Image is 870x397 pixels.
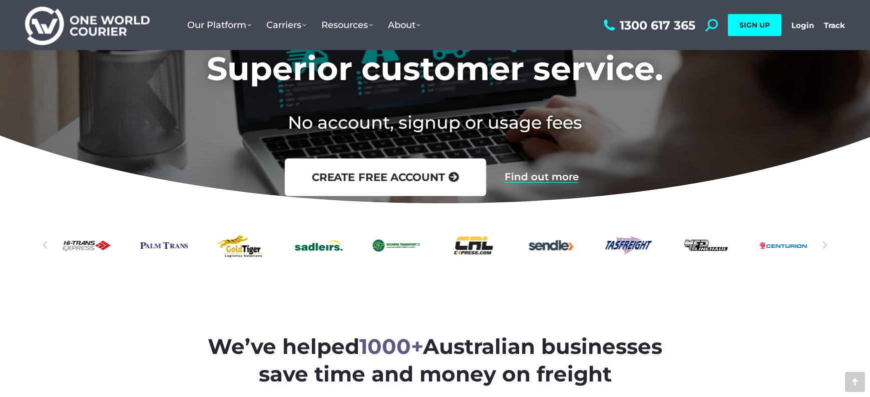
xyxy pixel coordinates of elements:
[140,228,188,263] div: 13 / 25
[285,158,486,196] a: create free account
[123,110,748,135] h2: No account, signup or usage fees
[824,21,845,30] a: Track
[791,21,814,30] a: Login
[259,10,314,41] a: Carriers
[388,20,420,31] span: About
[682,228,730,263] a: MFD Linehaul transport logo
[605,228,652,263] a: Tas Freight logo a one world courier partner in freight solutions
[739,21,770,30] span: SIGN UP
[450,228,498,263] a: CRL Express Logo
[728,14,781,36] a: SIGN UP
[380,10,428,41] a: About
[314,10,380,41] a: Resources
[359,333,423,359] span: 1000+
[63,228,110,263] a: Hi-Trans_logo
[605,228,652,263] div: 19 / 25
[140,228,188,263] a: Palm-Trans-logo_x2-1
[759,228,807,263] a: Centurion-logo
[601,19,695,32] a: 1300 617 365
[63,228,110,263] div: 12 / 25
[450,228,498,263] div: 17 / 25
[321,20,373,31] span: Resources
[180,10,259,41] a: Our Platform
[295,228,342,263] a: Sadleirs_logo_green
[682,228,730,263] div: 20 / 25
[25,5,150,46] img: One World Courier
[372,228,420,263] div: 16 / 25
[527,228,575,263] div: 18 / 25
[295,228,342,263] div: 15 / 25
[63,228,807,263] div: Slides
[527,228,575,263] a: Sendle logo
[266,20,306,31] span: Carriers
[759,228,807,263] div: 21 / 25
[187,20,251,31] span: Our Platform
[186,333,684,387] h2: We’ve helped Australian businesses save time and money on freight
[218,228,265,263] a: gb
[505,172,579,183] a: Find out more
[372,228,420,263] a: Richers-Transport-logo2
[218,228,265,263] div: 14 / 25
